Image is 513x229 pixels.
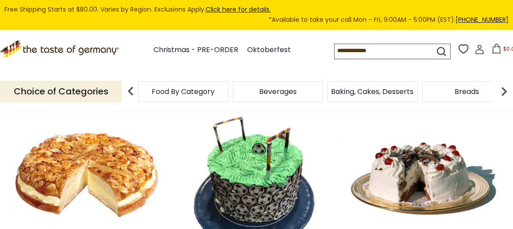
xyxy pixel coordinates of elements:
[331,88,414,95] a: Baking, Cakes, Desserts
[152,88,215,95] a: Food By Category
[269,15,509,25] span: *Available to take your call Mon - Fri, 9:00AM - 5:00PM (EST).
[495,82,513,100] img: next arrow
[122,82,140,100] img: previous arrow
[455,88,479,95] a: Breads
[259,88,297,95] a: Beverages
[247,44,291,56] a: Oktoberfest
[153,44,238,56] a: Christmas - PRE-ORDER
[206,5,271,14] a: Click here for details.
[4,4,509,25] div: Free Shipping Starts at $80.00. Varies by Region. Exclusions Apply.
[455,15,509,24] a: [PHONE_NUMBER]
